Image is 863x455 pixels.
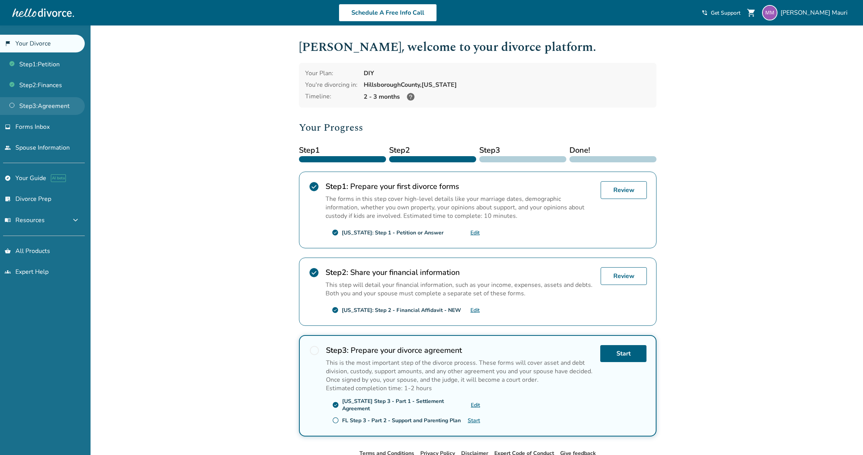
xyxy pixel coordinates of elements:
div: [US_STATE]: Step 1 - Petition or Answer [342,229,443,236]
div: FL Step 3 - Part 2 - Support and Parenting Plan [342,417,461,424]
span: Step 2 [389,145,476,156]
div: Timeline: [305,92,358,101]
span: Get Support [711,9,740,17]
span: Done! [569,145,656,156]
a: phone_in_talkGet Support [702,9,740,17]
h2: Prepare your divorce agreement [326,345,594,356]
span: AI beta [51,174,66,182]
span: groups [5,269,11,275]
span: explore [5,175,11,181]
p: This is the most important step of the divorce process. These forms will cover asset and debt div... [326,359,594,384]
span: inbox [5,124,11,130]
span: check_circle [309,181,319,192]
span: phone_in_talk [702,10,708,16]
div: DIY [364,69,650,78]
iframe: Chat Widget [824,418,863,455]
h2: Your Progress [299,120,656,135]
span: Step 3 [479,145,566,156]
h2: Share your financial information [326,267,594,278]
a: Review [601,181,647,199]
span: Step 1 [299,145,386,156]
span: list_alt_check [5,196,11,202]
div: 2 - 3 months [364,92,650,101]
p: The forms in this step cover high-level details like your marriage dates, demographic information... [326,195,594,220]
a: Start [468,417,480,424]
span: radio_button_unchecked [309,345,320,356]
span: check_circle [309,267,319,278]
span: Forms Inbox [15,123,50,131]
a: Edit [470,229,480,236]
strong: Step 3 : [326,345,349,356]
span: check_circle [332,401,339,408]
span: radio_button_unchecked [332,417,339,424]
h1: [PERSON_NAME] , welcome to your divorce platform. [299,38,656,57]
div: Hillsborough County, [US_STATE] [364,81,650,89]
strong: Step 2 : [326,267,348,278]
span: shopping_basket [5,248,11,254]
a: Edit [471,401,480,409]
span: menu_book [5,217,11,223]
img: michelle.dowd@outlook.com [762,5,777,20]
span: Resources [5,216,45,224]
p: Estimated completion time: 1-2 hours [326,384,594,393]
span: check_circle [332,229,339,236]
span: flag_2 [5,40,11,47]
span: people [5,145,11,151]
div: You're divorcing in: [305,81,358,89]
span: expand_more [71,216,80,225]
span: check_circle [332,307,339,313]
a: Schedule A Free Info Call [339,4,437,22]
div: [US_STATE] Step 3 - Part 1 - Settlement Agreement [342,398,471,412]
span: shopping_cart [747,8,756,17]
a: Edit [470,307,480,314]
span: [PERSON_NAME] Mauri [781,8,851,17]
a: Start [600,345,646,362]
a: Review [601,267,647,285]
p: This step will detail your financial information, such as your income, expenses, assets and debts... [326,281,594,298]
h2: Prepare your first divorce forms [326,181,594,192]
div: [US_STATE]: Step 2 - Financial Affidavit - NEW [342,307,461,314]
strong: Step 1 : [326,181,348,192]
div: Your Plan: [305,69,358,78]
